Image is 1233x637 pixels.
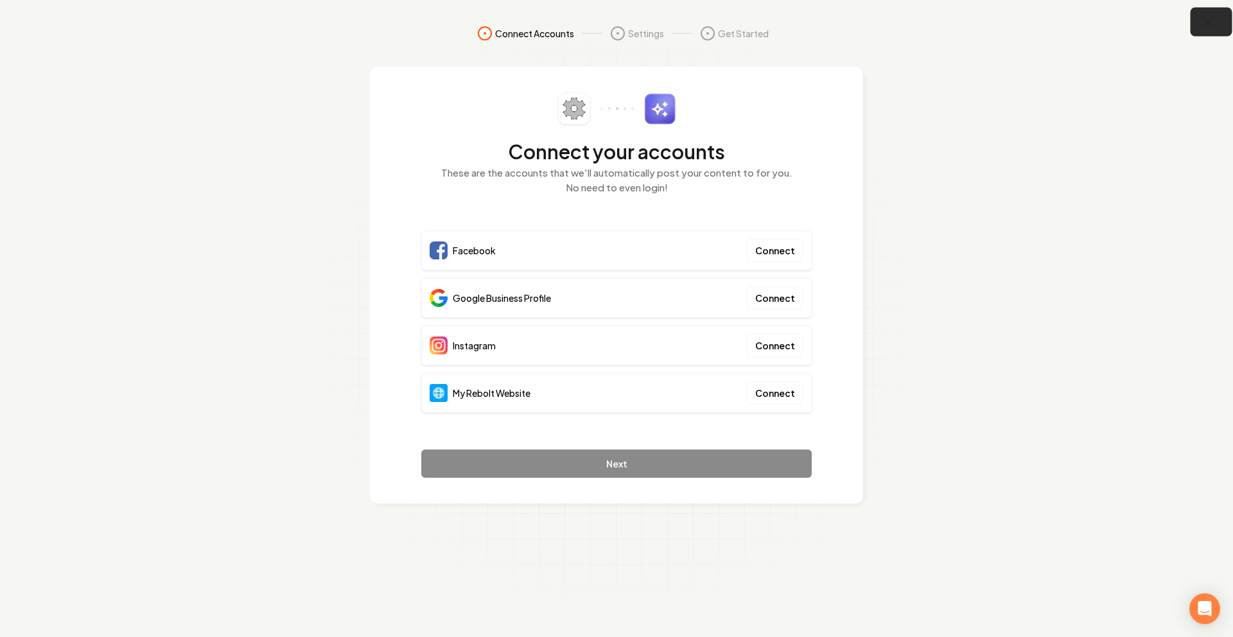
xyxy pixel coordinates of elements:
[430,336,448,354] img: Instagram
[453,339,496,352] span: Instagram
[453,244,496,257] span: Facebook
[747,239,803,262] button: Connect
[495,27,574,40] span: Connect Accounts
[430,241,448,259] img: Facebook
[628,27,664,40] span: Settings
[430,384,448,402] img: Website
[718,27,769,40] span: Get Started
[600,107,634,110] img: connector-dots.svg
[747,286,803,310] button: Connect
[421,166,812,195] p: These are the accounts that we'll automatically post your content to for you. No need to even login!
[421,140,812,163] h2: Connect your accounts
[644,93,676,125] img: sparkles.svg
[1189,593,1220,624] div: Open Intercom Messenger
[747,334,803,357] button: Connect
[453,292,551,304] span: Google Business Profile
[430,289,448,307] img: Google
[747,381,803,405] button: Connect
[453,387,530,399] span: My Rebolt Website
